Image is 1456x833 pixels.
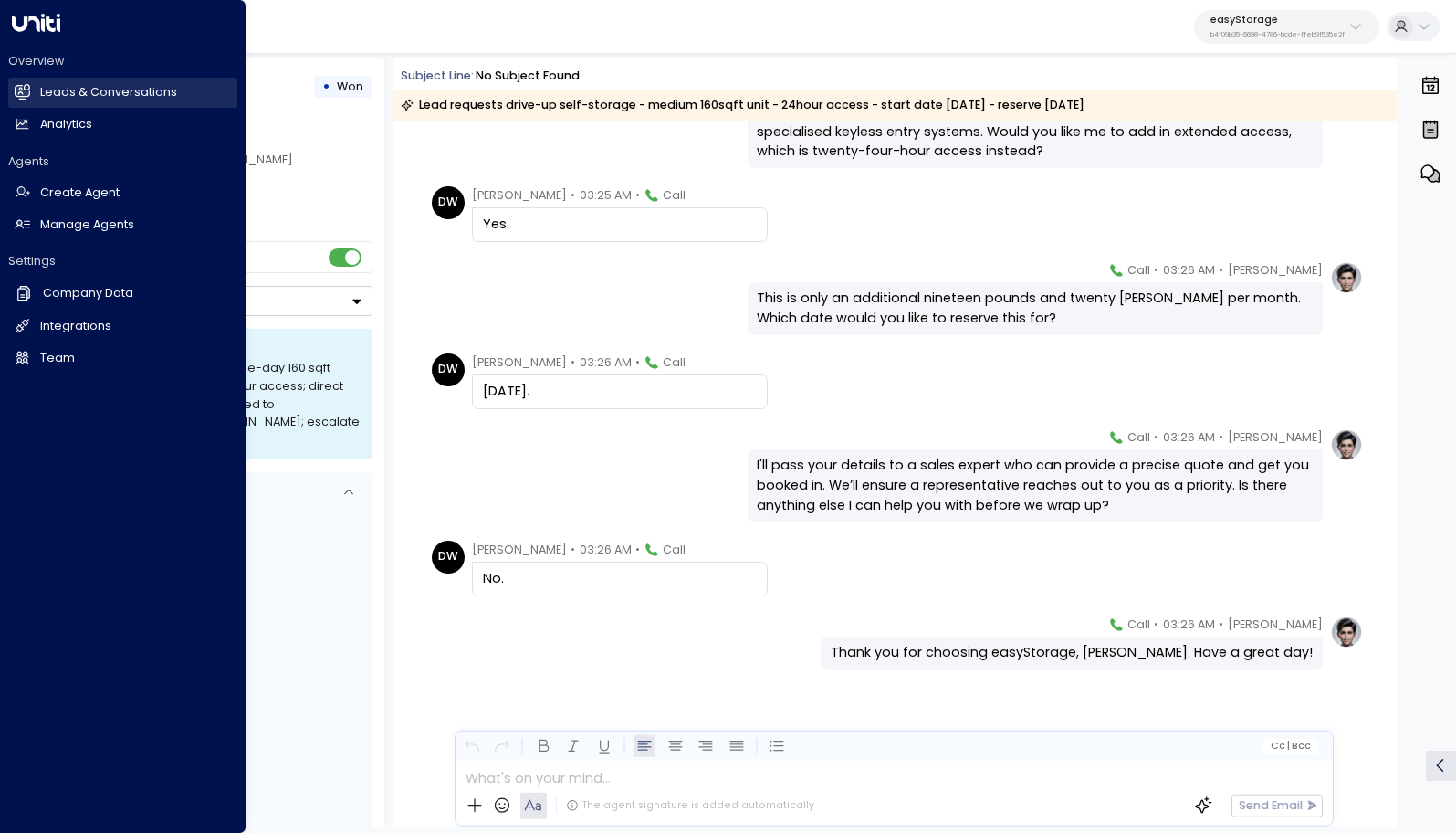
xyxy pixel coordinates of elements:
[8,53,237,69] h2: Overview
[483,215,757,235] div: Yes.
[1330,616,1363,648] img: profile-logo.png
[40,216,134,234] h2: Manage Agents
[40,84,177,101] h2: Leads & Conversations
[491,735,514,758] button: Redo
[571,541,575,559] span: •
[8,78,237,108] a: Leads & Conversations
[1127,428,1150,447] span: Call
[8,210,237,240] a: Manage Agents
[566,798,814,813] div: The agent signature is added automatically
[1154,616,1158,634] span: •
[483,569,757,589] div: No.
[432,186,465,219] div: DW
[757,289,1312,328] div: This is only an additional nineteen pounds and twenty [PERSON_NAME] per month. Which date would y...
[663,353,686,372] span: Call
[40,116,92,133] h2: Analytics
[1228,616,1323,634] span: [PERSON_NAME]
[1264,738,1318,754] button: Cc|Bcc
[1210,15,1345,26] p: easyStorage
[1219,428,1223,447] span: •
[831,643,1313,663] div: Thank you for choosing easyStorage, [PERSON_NAME]. Have a great day!
[1127,261,1150,279] span: Call
[1127,616,1150,634] span: Call
[8,278,237,309] a: Company Data
[43,285,133,302] h2: Company Data
[580,541,632,559] span: 03:26 AM
[476,68,580,85] div: No subject found
[580,186,632,205] span: 03:25 AM
[40,318,111,335] h2: Integrations
[8,343,237,374] a: Team
[1163,261,1215,279] span: 03:26 AM
[571,186,575,205] span: •
[401,96,1084,114] div: Lead requests drive-up self-storage - medium 160sqft unit - 24hour access - start date [DATE] - r...
[663,186,686,205] span: Call
[1287,741,1290,752] span: |
[1194,10,1379,44] button: easyStorageb4f09b35-6698-4786-bcde-ffeb9f535e2f
[8,253,237,269] h2: Settings
[40,185,120,202] h2: Create Agent
[1271,741,1312,752] span: Cc Bcc
[483,382,757,402] div: [DATE].
[1219,261,1223,279] span: •
[472,541,567,559] span: [PERSON_NAME]
[635,541,640,559] span: •
[432,353,465,386] div: DW
[401,68,474,83] span: Subject Line:
[1163,428,1215,447] span: 03:26 AM
[580,353,632,372] span: 03:26 AM
[322,72,330,101] div: •
[1330,428,1363,461] img: profile-logo.png
[1210,31,1345,38] p: b4f09b35-6698-4786-bcde-ffeb9f535e2f
[432,541,465,574] div: DW
[8,178,237,208] a: Create Agent
[8,153,237,170] h2: Agents
[8,110,237,140] a: Analytics
[757,82,1312,161] div: Based on that, I can confirm a one hundred sixty square feet self-storage unit would be a suitabl...
[1219,616,1223,634] span: •
[635,353,640,372] span: •
[1154,428,1158,447] span: •
[571,353,575,372] span: •
[1228,428,1323,447] span: [PERSON_NAME]
[635,186,640,205] span: •
[472,186,567,205] span: [PERSON_NAME]
[1228,261,1323,279] span: [PERSON_NAME]
[1330,261,1363,294] img: profile-logo.png
[472,353,567,372] span: [PERSON_NAME]
[663,541,686,559] span: Call
[40,350,75,367] h2: Team
[337,79,363,94] span: Won
[1163,616,1215,634] span: 03:26 AM
[8,311,237,342] a: Integrations
[1154,261,1158,279] span: •
[757,456,1312,515] div: I'll pass your details to a sales expert who can provide a precise quote and get you booked in. W...
[461,735,484,758] button: Undo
